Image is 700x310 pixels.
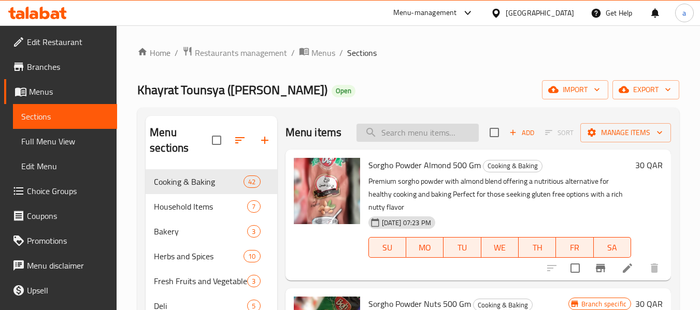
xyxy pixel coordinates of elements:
span: SA [598,240,627,255]
div: items [244,175,260,188]
span: Add item [505,125,538,141]
span: Bakery [154,225,247,238]
span: WE [485,240,515,255]
nav: breadcrumb [137,46,679,60]
span: TU [448,240,477,255]
button: export [612,80,679,99]
span: Menus [311,47,335,59]
a: Coupons [4,203,117,228]
span: Open [332,86,355,95]
span: Sections [347,47,377,59]
input: search [356,124,479,142]
button: MO [406,237,444,258]
span: Sections [21,110,109,123]
div: items [247,225,260,238]
button: SA [594,237,631,258]
li: / [291,47,295,59]
h6: 30 QAR [635,158,663,172]
a: Restaurants management [182,46,287,60]
span: Select all sections [206,129,227,151]
a: Menu disclaimer [4,253,117,278]
button: delete [642,256,667,281]
div: items [244,250,260,262]
button: Manage items [580,123,671,142]
a: Edit menu item [621,262,634,274]
span: Edit Menu [21,160,109,172]
span: Restaurants management [195,47,287,59]
a: Menus [4,79,117,104]
span: Upsell [27,284,109,297]
div: items [247,275,260,287]
span: Coupons [27,210,109,222]
a: Branches [4,54,117,79]
h2: Menu sections [150,125,211,156]
div: Open [332,85,355,97]
button: FR [556,237,593,258]
span: Menu disclaimer [27,259,109,272]
span: SU [373,240,402,255]
span: import [550,83,600,96]
button: TU [444,237,481,258]
button: SU [368,237,406,258]
span: Cooking & Baking [483,160,542,172]
button: Add section [252,128,277,153]
div: Bakery3 [146,219,277,244]
span: a [682,7,686,19]
div: Herbs and Spices10 [146,244,277,269]
span: 3 [248,276,260,286]
span: Select to update [564,257,586,279]
a: Choice Groups [4,179,117,203]
span: Fresh Fruits and Vegetables [154,275,247,287]
a: Menus [299,46,335,60]
button: import [542,80,608,99]
span: 7 [248,202,260,212]
div: Cooking & Baking42 [146,169,277,194]
span: Household Items [154,200,247,213]
a: Sections [13,104,117,129]
span: TH [523,240,552,255]
span: FR [560,240,589,255]
h2: Menu items [285,125,342,140]
span: Choice Groups [27,185,109,197]
span: [DATE] 07:23 PM [378,218,435,228]
span: Manage items [589,126,663,139]
div: Cooking & Baking [154,175,244,188]
button: Add [505,125,538,141]
span: 10 [244,252,260,261]
span: Menus [29,85,109,98]
span: Herbs and Spices [154,250,244,262]
a: Edit Restaurant [4,29,117,54]
a: Promotions [4,228,117,253]
button: Branch-specific-item [588,256,613,281]
span: Khayrat Tounsya ([PERSON_NAME]) [137,78,327,101]
span: Sorgho Powder Almond 500 Gm [368,157,481,173]
span: Branches [27,61,109,73]
button: TH [519,237,556,258]
li: / [175,47,178,59]
span: Sort sections [227,128,252,153]
div: Household Items7 [146,194,277,219]
li: / [339,47,343,59]
button: WE [481,237,519,258]
span: 42 [244,177,260,187]
span: Branch specific [577,299,631,309]
p: Premium sorgho powder with almond blend offering a nutritious alternative for healthy cooking and... [368,175,631,214]
span: Add [508,127,536,139]
img: Sorgho Powder Almond 500 Gm [294,158,360,224]
div: Menu-management [393,7,457,19]
div: items [247,200,260,213]
span: Full Menu View [21,135,109,147]
a: Upsell [4,278,117,303]
span: Edit Restaurant [27,36,109,48]
a: Edit Menu [13,154,117,179]
span: 3 [248,227,260,237]
span: Select section first [538,125,580,141]
span: export [621,83,671,96]
span: Promotions [27,234,109,247]
span: MO [410,240,439,255]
